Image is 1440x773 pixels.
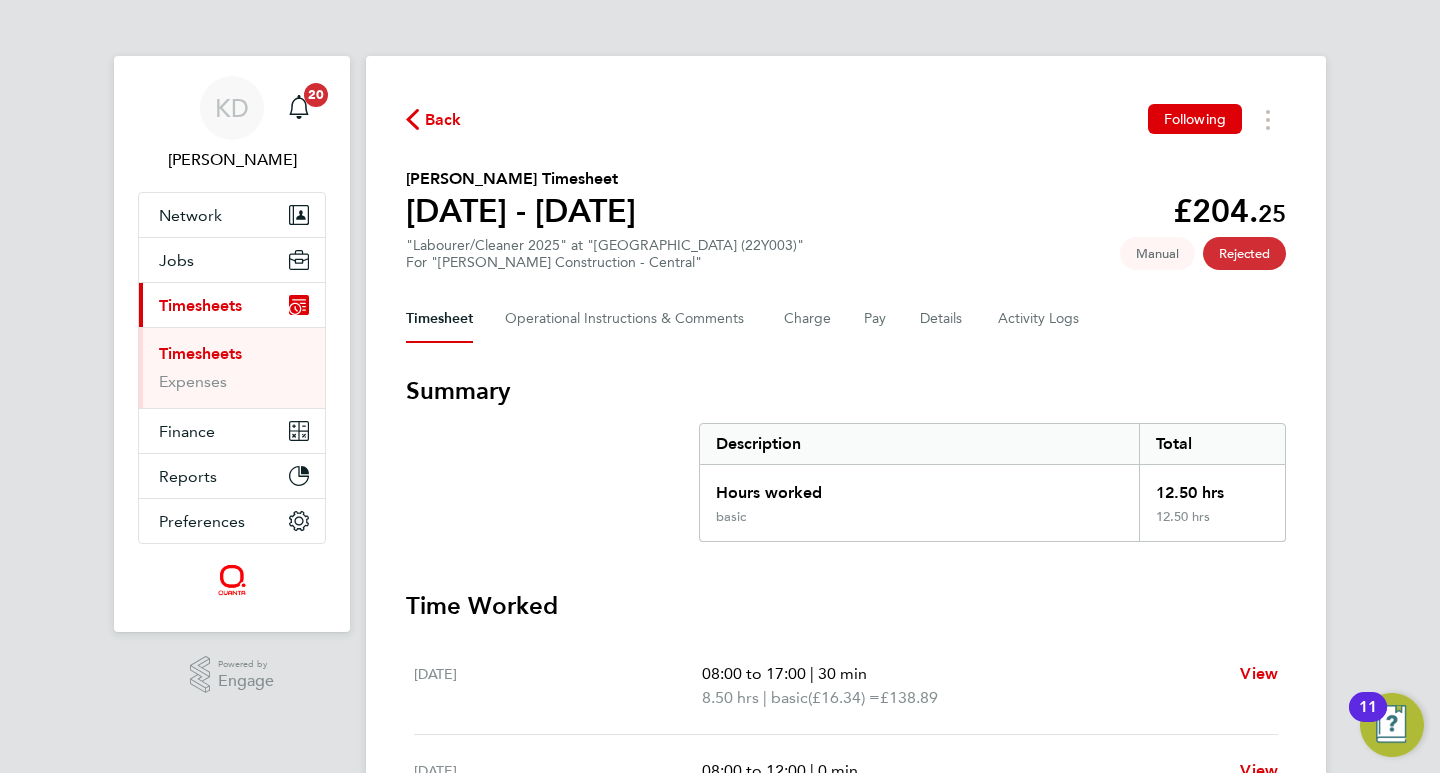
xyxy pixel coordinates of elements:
span: This timesheet has been rejected. [1203,237,1286,270]
div: 11 [1359,707,1377,733]
button: Preferences [139,499,325,543]
a: Powered byEngage [190,656,275,694]
span: 08:00 to 17:00 [702,664,806,683]
nav: Main navigation [114,56,350,632]
div: Hours worked [700,465,1139,509]
span: Karen Donald [138,148,326,172]
span: Network [159,206,222,225]
div: Description [700,424,1139,464]
span: Powered by [218,656,274,673]
span: Finance [159,422,215,441]
button: Reports [139,454,325,498]
a: KD[PERSON_NAME] [138,76,326,172]
span: 30 min [818,664,867,683]
span: Timesheets [159,296,242,315]
span: | [763,688,767,707]
span: This timesheet was manually created. [1120,237,1195,270]
div: "Labourer/Cleaner 2025" at "[GEOGRAPHIC_DATA] (22Y003)" [406,237,804,271]
button: Back [406,107,462,132]
span: Back [425,108,462,132]
button: Following [1148,104,1242,134]
button: Charge [784,295,832,343]
span: 20 [304,83,328,107]
div: Timesheets [139,327,325,408]
h1: [DATE] - [DATE] [406,191,636,231]
span: KD [215,95,249,121]
button: Timesheets [139,283,325,327]
button: Jobs [139,238,325,282]
app-decimal: £204. [1173,192,1286,230]
span: | [810,664,814,683]
div: [DATE] [414,662,702,710]
div: basic [716,509,746,525]
a: Go to home page [138,564,326,596]
span: Engage [218,673,274,690]
a: View [1240,662,1278,686]
span: Following [1164,110,1226,128]
span: basic [771,686,808,710]
span: View [1240,664,1278,683]
span: Reports [159,467,217,486]
button: Timesheets Menu [1250,104,1286,135]
img: quantacontracts-logo-retina.png [217,564,246,596]
div: 12.50 hrs [1139,465,1285,509]
a: Expenses [159,372,227,391]
h3: Summary [406,375,1286,407]
button: Timesheet [406,295,473,343]
button: Pay [864,295,888,343]
span: Jobs [159,251,194,270]
span: £138.89 [880,688,938,707]
div: For "[PERSON_NAME] Construction - Central" [406,254,804,271]
div: Total [1139,424,1285,464]
button: Operational Instructions & Comments [505,295,752,343]
span: 25 [1258,199,1286,228]
button: Details [920,295,966,343]
div: Summary [699,423,1286,542]
button: Network [139,193,325,237]
button: Finance [139,409,325,453]
button: Activity Logs [998,295,1082,343]
span: (£16.34) = [808,688,880,707]
h3: Time Worked [406,590,1286,622]
a: 20 [279,76,319,140]
a: Timesheets [159,344,242,363]
span: 8.50 hrs [702,688,759,707]
h2: [PERSON_NAME] Timesheet [406,167,636,191]
div: 12.50 hrs [1139,509,1285,541]
span: Preferences [159,512,245,531]
button: Open Resource Center, 11 new notifications [1360,693,1424,757]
